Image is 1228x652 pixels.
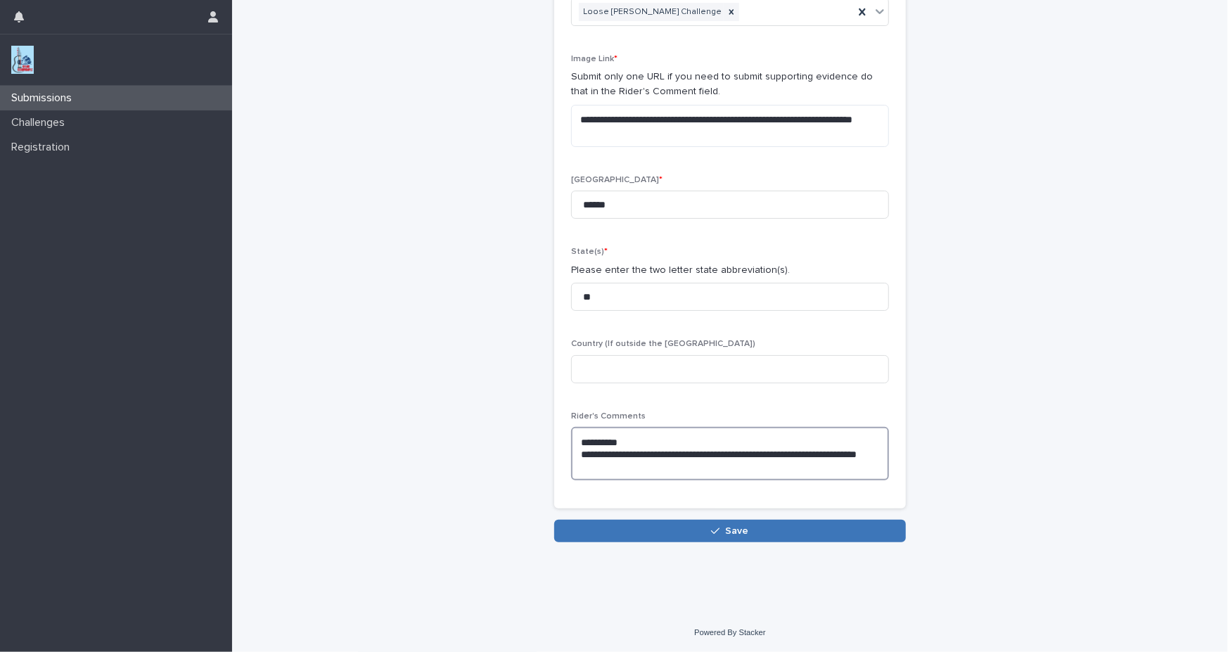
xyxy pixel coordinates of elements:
[6,141,81,154] p: Registration
[571,55,618,63] span: Image Link
[571,263,889,278] p: Please enter the two letter state abbreviation(s).
[6,91,83,105] p: Submissions
[6,116,76,129] p: Challenges
[11,46,34,74] img: jxsLJbdS1eYBI7rVAS4p
[571,70,889,99] p: Submit only one URL if you need to submit supporting evidence do that in the Rider's Comment field.
[694,628,765,637] a: Powered By Stacker
[571,248,608,256] span: State(s)
[726,526,749,536] span: Save
[571,340,755,348] span: Country (If outside the [GEOGRAPHIC_DATA])
[579,3,724,22] div: Loose [PERSON_NAME] Challenge
[554,520,906,542] button: Save
[571,412,646,421] span: Rider's Comments
[571,176,663,184] span: [GEOGRAPHIC_DATA]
